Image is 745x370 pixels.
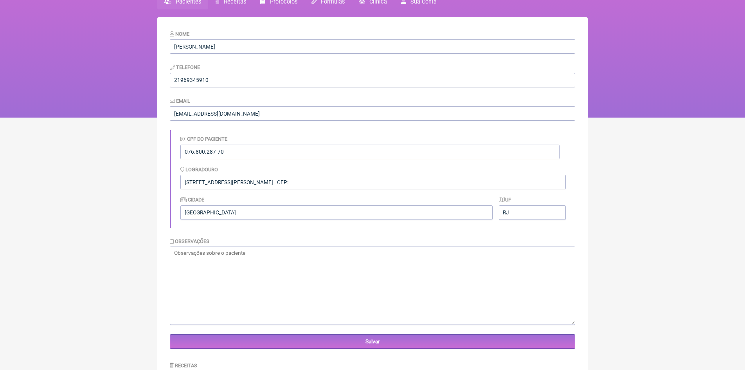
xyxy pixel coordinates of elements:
label: CPF do Paciente [180,136,227,142]
input: Logradouro [180,175,566,189]
input: paciente@email.com [170,106,575,121]
label: Receitas [170,363,197,368]
input: Nome do Paciente [170,39,575,54]
input: Cidade [180,205,493,220]
label: UF [499,197,511,203]
input: 21 9124 2137 [170,73,575,87]
label: Observações [170,238,209,244]
label: Telefone [170,64,200,70]
input: Salvar [170,334,575,349]
label: Email [170,98,190,104]
input: Identificação do Paciente [180,145,560,159]
label: Cidade [180,197,204,203]
label: Nome [170,31,189,37]
label: Logradouro [180,167,218,172]
input: UF [499,205,566,220]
